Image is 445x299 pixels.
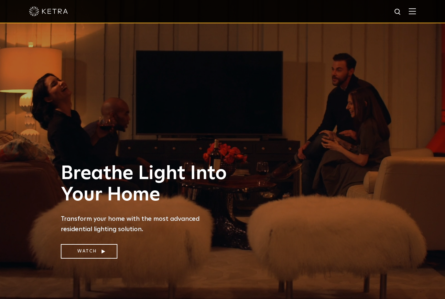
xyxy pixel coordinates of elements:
img: ketra-logo-2019-white [29,6,68,16]
p: Transform your home with the most advanced residential lighting solution. [61,214,232,234]
img: search icon [394,8,402,16]
h1: Breathe Light Into Your Home [61,163,232,206]
img: Hamburger%20Nav.svg [409,8,416,14]
a: Watch [61,244,117,259]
